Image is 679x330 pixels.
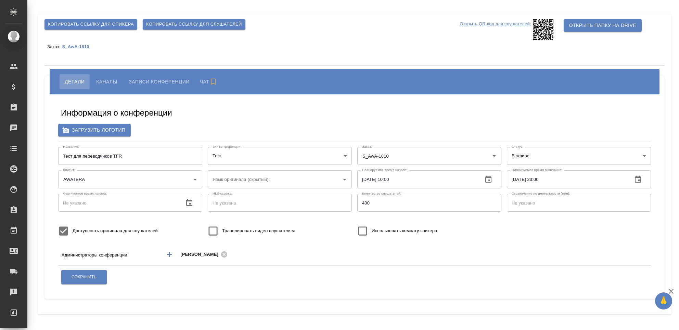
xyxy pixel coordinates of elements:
[61,107,172,118] h5: Информация о конференции
[64,126,125,134] span: Загрузить логотип
[62,252,159,259] p: Администраторы конференции
[143,19,245,30] button: Копировать ссылку для слушателей
[489,151,499,161] button: Open
[58,147,202,165] input: Не указан
[569,21,636,30] span: Открыть папку на Drive
[222,227,295,234] span: Транслировать видео слушателям
[73,227,158,234] span: Доступность оригинала для слушателей
[655,292,672,309] button: 🙏
[96,78,117,86] span: Каналы
[460,19,531,40] p: Открыть QR-код для слушателей:
[340,175,349,184] button: Open
[200,78,219,86] span: Чат
[146,21,242,28] span: Копировать ссылку для слушателей
[357,194,501,212] input: Не указано
[209,78,217,86] svg: Подписаться
[129,78,189,86] span: Записи конференции
[372,227,437,234] span: Использовать комнату спикера
[72,274,97,280] span: Сохранить
[180,251,222,258] span: [PERSON_NAME]
[507,170,627,188] input: Не указано
[161,246,178,263] button: Добавить менеджера
[65,78,85,86] span: Детали
[658,294,669,308] span: 🙏
[564,19,642,32] button: Открыть папку на Drive
[58,124,131,136] label: Загрузить логотип
[357,170,477,188] input: Не указано
[180,250,230,259] div: [PERSON_NAME]
[595,254,596,255] button: Open
[47,44,62,49] p: Заказ:
[208,147,352,165] div: Тест
[190,175,200,184] button: Open
[61,270,107,284] button: Сохранить
[507,147,651,165] div: В эфире
[208,194,352,212] input: Не указана
[62,44,94,49] a: S_AwA-1810
[48,21,134,28] span: Копировать ссылку для спикера
[44,19,137,30] button: Копировать ссылку для спикера
[507,194,651,212] input: Не указано
[58,194,178,212] input: Не указано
